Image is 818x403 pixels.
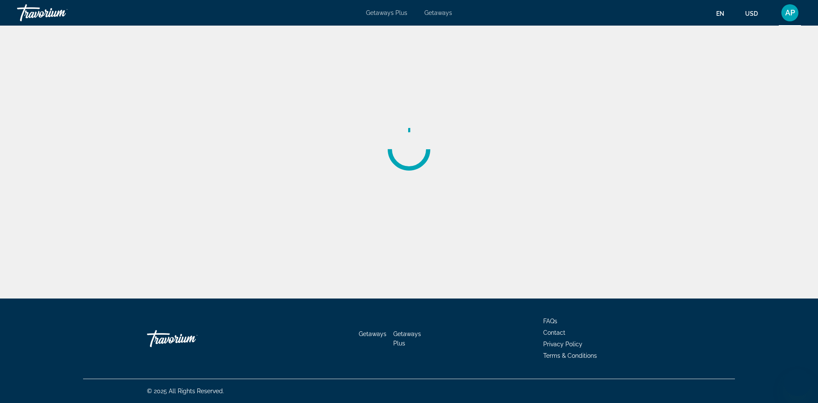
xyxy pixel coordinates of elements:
[17,2,102,24] a: Travorium
[543,352,597,359] a: Terms & Conditions
[784,369,811,396] iframe: Button to launch messaging window
[716,7,732,20] button: Change language
[779,4,801,22] button: User Menu
[745,7,766,20] button: Change currency
[745,10,758,17] span: USD
[785,9,795,17] span: AP
[359,331,386,337] a: Getaways
[543,318,557,325] a: FAQs
[424,9,452,16] a: Getaways
[716,10,724,17] span: en
[147,388,224,394] span: © 2025 All Rights Reserved.
[543,341,582,348] a: Privacy Policy
[393,331,421,347] a: Getaways Plus
[366,9,407,16] a: Getaways Plus
[543,329,565,336] a: Contact
[147,326,232,351] a: Go Home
